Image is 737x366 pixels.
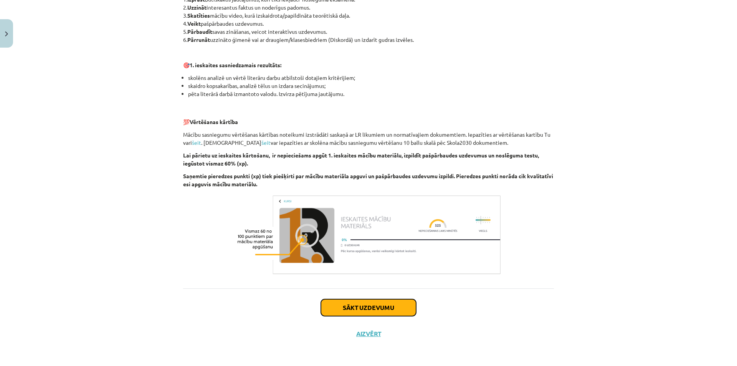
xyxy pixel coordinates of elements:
[187,4,207,11] b: Uzzināt
[188,74,554,82] li: skolēns analizē un vērtē literāru darbu atbilstoši dotajiem kritērijiem;
[192,139,201,146] a: šeit
[187,36,210,43] b: Pārrunāt
[183,61,554,69] p: 🎯
[183,110,554,126] p: 💯
[190,61,281,68] strong: 1. ieskaites sasniedzamais rezultāts:
[190,118,238,125] b: Vērtēšanas kārtība
[187,12,210,19] b: Skatīties
[183,152,539,167] b: Lai pārietu uz ieskaites kārtošanu, ir nepieciešams apgūt 1. ieskaites mācību materiālu, izpildīt...
[321,299,416,316] button: Sākt uzdevumu
[187,28,212,35] b: Pārbaudīt
[187,20,201,27] b: Veikt
[183,131,554,147] p: Mācību sasniegumu vērtēšanas kārtības noteikumi izstrādāti saskaņā ar LR likumiem un normatīvajie...
[354,330,383,338] button: Aizvērt
[261,139,271,146] a: šeit
[188,90,554,106] li: pēta literārā darbā izmantoto valodu. Izvirza pētījuma jautājumu.
[183,172,553,187] b: Saņemtie pieredzes punkti (xp) tiek piešķirti par mācību materiāla apguvi un pašpārbaudes uzdevum...
[188,82,554,90] li: skaidro kopsakarības, analizē tēlus un izdara secinājumus;
[5,31,8,36] img: icon-close-lesson-0947bae3869378f0d4975bcd49f059093ad1ed9edebbc8119c70593378902aed.svg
